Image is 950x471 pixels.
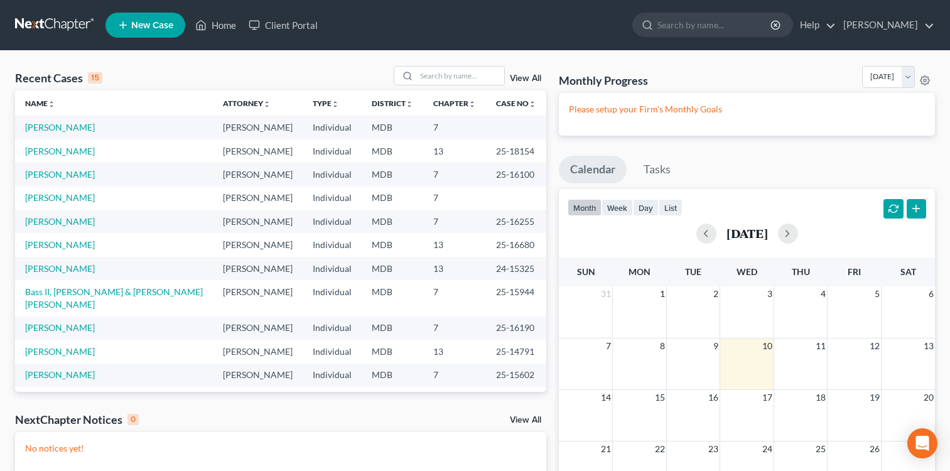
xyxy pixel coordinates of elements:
[25,369,95,380] a: [PERSON_NAME]
[632,156,682,183] a: Tasks
[837,14,934,36] a: [PERSON_NAME]
[25,322,95,333] a: [PERSON_NAME]
[25,122,95,133] a: [PERSON_NAME]
[486,280,546,316] td: 25-15944
[362,387,423,410] td: MDB
[423,364,486,387] td: 7
[712,286,720,301] span: 2
[406,100,413,108] i: unfold_more
[303,387,362,410] td: Individual
[303,257,362,280] td: Individual
[127,414,139,425] div: 0
[559,73,648,88] h3: Monthly Progress
[868,390,881,405] span: 19
[25,192,95,203] a: [PERSON_NAME]
[868,441,881,457] span: 26
[213,139,303,163] td: [PERSON_NAME]
[922,338,935,354] span: 13
[766,286,774,301] span: 3
[486,210,546,233] td: 25-16255
[423,257,486,280] td: 13
[685,266,701,277] span: Tue
[423,210,486,233] td: 7
[303,116,362,139] td: Individual
[25,146,95,156] a: [PERSON_NAME]
[568,199,602,216] button: month
[529,100,536,108] i: unfold_more
[873,286,881,301] span: 5
[313,99,339,108] a: Typeunfold_more
[423,116,486,139] td: 7
[362,364,423,387] td: MDB
[868,338,881,354] span: 12
[416,67,504,85] input: Search by name...
[213,340,303,363] td: [PERSON_NAME]
[15,70,102,85] div: Recent Cases
[707,390,720,405] span: 16
[213,233,303,256] td: [PERSON_NAME]
[633,199,659,216] button: day
[25,346,95,357] a: [PERSON_NAME]
[362,116,423,139] td: MDB
[794,14,836,36] a: Help
[712,338,720,354] span: 9
[927,286,935,301] span: 6
[761,441,774,457] span: 24
[659,286,666,301] span: 1
[792,266,810,277] span: Thu
[486,387,546,410] td: 25-15579
[303,317,362,340] td: Individual
[486,163,546,186] td: 25-16100
[600,286,612,301] span: 31
[213,163,303,186] td: [PERSON_NAME]
[303,280,362,316] td: Individual
[242,14,324,36] a: Client Portal
[510,416,541,425] a: View All
[25,286,203,310] a: Bass II, [PERSON_NAME] & [PERSON_NAME] [PERSON_NAME]
[814,441,827,457] span: 25
[213,257,303,280] td: [PERSON_NAME]
[569,103,925,116] p: Please setup your Firm's Monthly Goals
[213,210,303,233] td: [PERSON_NAME]
[486,257,546,280] td: 24-15325
[907,428,937,458] div: Open Intercom Messenger
[332,100,339,108] i: unfold_more
[303,187,362,210] td: Individual
[213,280,303,316] td: [PERSON_NAME]
[25,169,95,180] a: [PERSON_NAME]
[707,441,720,457] span: 23
[213,116,303,139] td: [PERSON_NAME]
[213,387,303,410] td: [PERSON_NAME]
[362,210,423,233] td: MDB
[303,340,362,363] td: Individual
[486,317,546,340] td: 25-16190
[131,21,173,30] span: New Case
[600,441,612,457] span: 21
[372,99,413,108] a: Districtunfold_more
[25,263,95,274] a: [PERSON_NAME]
[213,317,303,340] td: [PERSON_NAME]
[303,364,362,387] td: Individual
[819,286,827,301] span: 4
[362,280,423,316] td: MDB
[848,266,861,277] span: Fri
[761,390,774,405] span: 17
[423,340,486,363] td: 13
[423,233,486,256] td: 13
[362,317,423,340] td: MDB
[303,163,362,186] td: Individual
[468,100,476,108] i: unfold_more
[362,340,423,363] td: MDB
[25,216,95,227] a: [PERSON_NAME]
[559,156,627,183] a: Calendar
[433,99,476,108] a: Chapterunfold_more
[15,412,139,427] div: NextChapter Notices
[486,139,546,163] td: 25-18154
[213,187,303,210] td: [PERSON_NAME]
[657,13,772,36] input: Search by name...
[48,100,55,108] i: unfold_more
[362,139,423,163] td: MDB
[263,100,271,108] i: unfold_more
[659,338,666,354] span: 8
[486,364,546,387] td: 25-15602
